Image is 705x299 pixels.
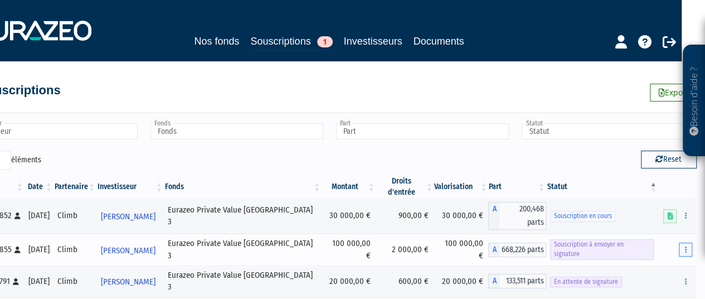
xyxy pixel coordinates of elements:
th: Valorisation: activer pour trier la colonne par ordre croissant [434,176,489,198]
i: Voir l'investisseur [155,227,159,248]
a: Investisseurs [344,33,402,49]
span: 200,468 parts [499,202,546,230]
th: Partenaire: activer pour trier la colonne par ordre croissant [54,176,96,198]
div: Eurazeo Private Value [GEOGRAPHIC_DATA] 3 [168,269,318,293]
span: 1 [317,36,333,47]
div: Eurazeo Private Value [GEOGRAPHIC_DATA] 3 [168,204,318,228]
i: [Français] Personne physique [14,213,21,219]
td: 30 000,00 € [322,198,376,234]
td: 100 000,00 € [434,234,489,266]
td: Climb [54,266,96,297]
span: En attente de signature [550,277,622,287]
th: Date: activer pour trier la colonne par ordre croissant [25,176,54,198]
span: [PERSON_NAME] [101,272,155,292]
td: 20 000,00 € [322,266,376,297]
td: 2 000,00 € [376,234,434,266]
th: Fonds: activer pour trier la colonne par ordre croissant [164,176,322,198]
span: [PERSON_NAME] [101,206,155,227]
td: 20 000,00 € [434,266,489,297]
a: [PERSON_NAME] [96,239,164,261]
span: 133,511 parts [499,274,546,288]
span: A [488,243,499,257]
span: [PERSON_NAME] [101,240,155,261]
span: A [488,274,499,288]
a: [PERSON_NAME] [96,270,164,292]
div: [DATE] [28,244,50,255]
span: Souscription à envoyer en signature [550,239,654,259]
td: 600,00 € [376,266,434,297]
a: [PERSON_NAME] [96,205,164,227]
td: Climb [54,198,96,234]
a: Souscriptions1 [250,33,332,51]
td: 30 000,00 € [434,198,489,234]
span: Souscription en cours [550,211,616,221]
div: Eurazeo Private Value [GEOGRAPHIC_DATA] 3 [168,238,318,262]
th: Droits d'entrée: activer pour trier la colonne par ordre croissant [376,176,434,198]
th: Investisseur: activer pour trier la colonne par ordre croissant [96,176,164,198]
i: [Français] Personne physique [13,278,19,285]
span: 668,226 parts [499,243,546,257]
div: [DATE] [28,210,50,221]
td: 900,00 € [376,198,434,234]
div: A - Eurazeo Private Value Europe 3 [488,274,546,288]
button: Reset [641,151,697,168]
div: A - Eurazeo Private Value Europe 3 [488,202,546,230]
i: Voir l'investisseur [155,261,159,282]
div: A - Eurazeo Private Value Europe 3 [488,243,546,257]
td: Climb [54,234,96,266]
th: Montant: activer pour trier la colonne par ordre croissant [322,176,376,198]
a: Documents [414,33,464,49]
th: Part: activer pour trier la colonne par ordre croissant [488,176,546,198]
a: Nos fonds [194,33,239,49]
span: A [488,202,499,230]
i: [Français] Personne physique [14,247,21,253]
p: Besoin d'aide ? [688,51,701,151]
td: 100 000,00 € [322,234,376,266]
div: [DATE] [28,276,50,287]
th: Statut : activer pour trier la colonne par ordre d&eacute;croissant [546,176,658,198]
